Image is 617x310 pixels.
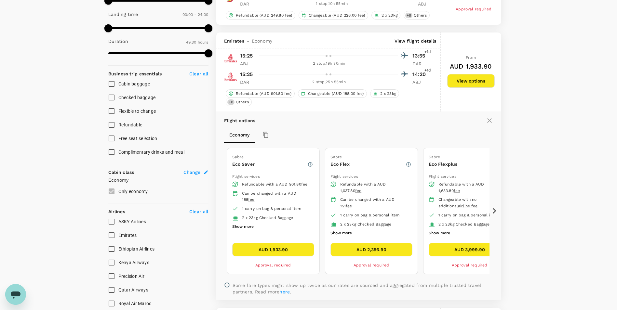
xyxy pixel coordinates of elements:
span: Sabre [330,155,342,159]
span: Change [183,169,201,175]
span: Cabin baggage [118,81,150,86]
span: 49.30 hours [186,40,208,45]
p: Flight options [224,117,256,124]
span: ASKY Airlines [118,219,146,224]
strong: Cabin class [108,170,134,175]
span: Complimentary drinks and meal [118,149,184,155]
span: + 8 [227,99,235,105]
span: From [466,55,476,60]
span: 00:00 - 24:00 [182,12,208,17]
span: 2 x 23kg [379,13,400,18]
div: Refundable with a AUD 1,037.80 [340,181,407,194]
p: 15:25 [240,71,253,78]
p: ABJ [418,1,434,7]
iframe: Button to launch messaging window [5,284,26,305]
button: AUD 1,933.90 [232,243,314,256]
p: 13:55 [412,52,429,60]
p: ABJ [240,60,256,67]
p: Some fare types might show up twice as our rates are sourced and aggregated from multiple trusted... [233,282,493,295]
span: Only economy [118,189,148,194]
p: DAR [240,1,256,7]
span: +1d [424,49,431,55]
div: Changeable with no additional [438,197,505,210]
span: fee [454,188,460,193]
div: 2 x 23kg [371,11,400,19]
span: 1 carry on bag & personal item [438,213,498,217]
span: Refundable [118,122,142,127]
span: Free seat selection [118,136,157,141]
p: DAR [240,79,256,85]
span: fee [346,204,352,208]
span: 2 x 23kg Checked Baggage [340,222,392,226]
span: 2 x 23kg [378,91,399,97]
button: AUD 2,356.90 [330,243,412,256]
span: Flexible to change [118,109,156,114]
span: Approval required [354,263,389,267]
span: Approval required [456,7,491,11]
span: Others [233,99,251,105]
p: Landing time [108,11,138,18]
span: Changeable (AUD 226.00 fee) [306,13,368,18]
span: Flight services [429,174,456,179]
span: Sabre [232,155,244,159]
span: Refundable (AUD 901.80 fee) [233,91,294,97]
div: Can be changed with a AUD 151 [340,197,407,210]
div: 2 x 23kg [370,89,399,98]
button: Show more [330,229,352,238]
span: Sabre [429,155,440,159]
img: EK [224,52,237,65]
span: Kenya Airways [118,260,149,265]
span: Qatar Airways [118,287,148,292]
p: Eco Flexplus [429,161,504,167]
p: Clear all [189,208,208,215]
span: + 9 [405,13,412,18]
span: fee [355,188,361,193]
span: +1d [424,67,431,74]
div: +8Others [226,98,252,106]
strong: Airlines [108,209,125,214]
span: Refundable (AUD 249.80 fee) [233,13,295,18]
span: Emirates [224,38,244,44]
p: Eco Flex [330,161,406,167]
p: Eco Saver [232,161,307,167]
img: EK [224,70,237,83]
div: 1 stop , 10h 55min [260,1,404,7]
button: Show more [429,229,450,238]
button: View options [447,74,495,88]
p: ABJ [412,79,429,85]
div: +9Others [404,11,430,19]
div: 2 stop , 19h 30min [260,60,398,67]
span: airline fee [458,204,478,208]
div: Refundable (AUD 901.80 fee) [226,89,295,98]
button: Economy [224,127,255,143]
span: Others [411,13,429,18]
span: 1 carry on bag & personal item [242,206,302,211]
span: Changeable (AUD 188.00 fee) [305,91,367,97]
div: Changeable (AUD 188.00 fee) [298,89,367,98]
span: Precision Air [118,274,144,279]
div: 2 stop , 25h 55min [260,79,398,85]
span: - [244,38,252,44]
span: Flight services [232,174,260,179]
span: 1 carry on bag & personal item [340,213,400,217]
button: AUD 3,999.90 [429,243,511,256]
div: Can be changed with a AUD 188 [242,190,309,203]
a: here [279,289,290,294]
span: Ethiopian Airlines [118,246,155,252]
span: Checked baggage [118,95,156,100]
div: Changeable (AUD 226.00 fee) [299,11,368,19]
p: Duration [108,38,128,45]
span: Emirates [118,233,137,238]
span: fee [301,182,307,187]
strong: Business trip essentials [108,71,162,76]
span: Flight services [330,174,358,179]
p: DAR [412,60,429,67]
div: Refundable with a AUD 1,633.80 [438,181,505,194]
span: Economy [252,38,272,44]
p: View flight details [395,38,436,44]
button: Show more [232,223,254,231]
div: Refundable with a AUD 901.80 [242,181,309,188]
p: Economy [108,177,208,183]
span: Approval required [452,263,488,267]
h6: AUD 1,933.90 [450,61,492,71]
